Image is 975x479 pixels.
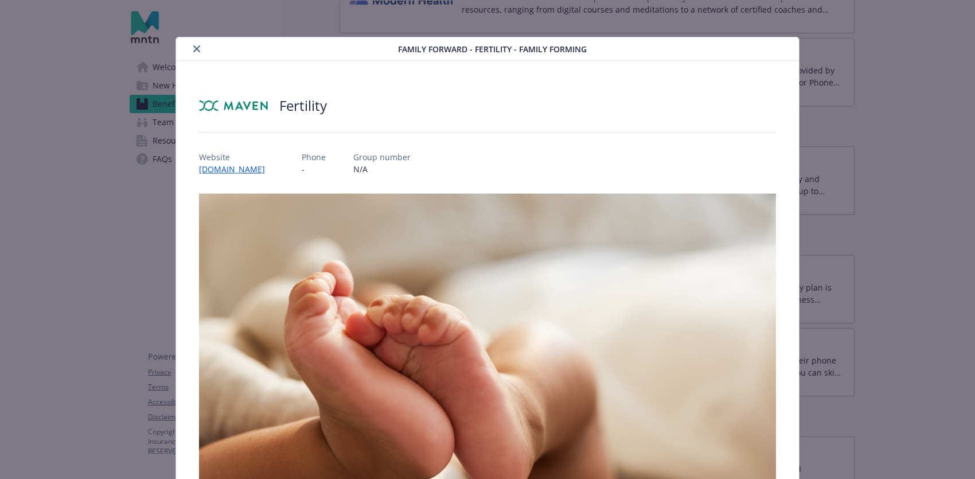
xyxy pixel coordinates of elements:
[302,151,326,163] p: Phone
[353,163,411,175] p: N/A
[199,88,268,123] img: Maven
[353,151,411,163] p: Group number
[199,151,274,163] p: Website
[199,164,274,175] a: [DOMAIN_NAME]
[398,43,587,55] span: Family Forward - Fertility - Family Forming
[279,96,327,115] h2: Fertility
[302,163,326,175] p: -
[190,42,204,56] button: close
